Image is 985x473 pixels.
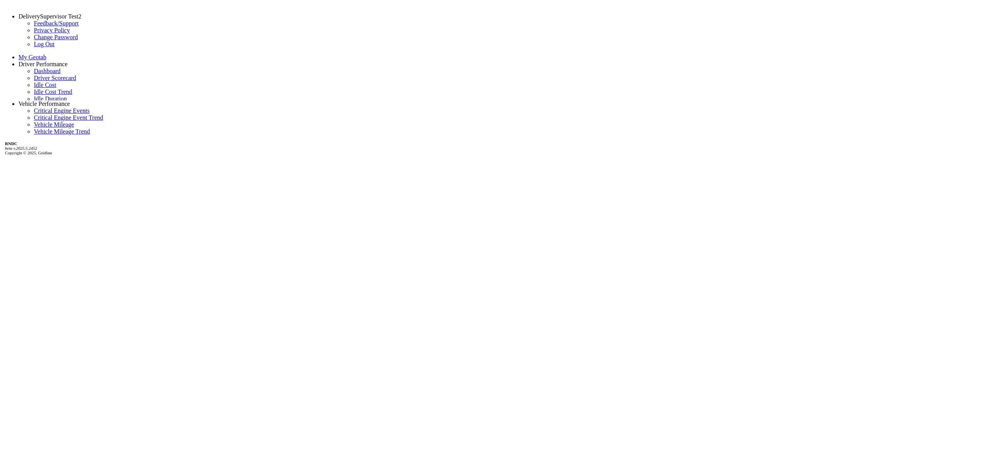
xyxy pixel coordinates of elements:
a: Critical Engine Event Trend [34,114,103,121]
a: Critical Engine Events [34,107,90,114]
i: beta v.2025.5.2452 [5,146,37,150]
a: Feedback/Support [34,20,78,27]
a: Idle Duration [34,95,67,102]
a: Idle Cost [34,82,56,88]
a: Log Out [34,41,55,47]
a: Privacy Policy [34,27,70,33]
a: My Geotab [18,54,46,60]
a: Vehicle Mileage [34,121,74,128]
a: DeliverySupervisor Test2 [18,13,81,20]
b: RNDC [5,141,17,146]
a: Driver Scorecard [34,75,76,81]
a: Vehicle Performance [18,100,70,107]
a: Driver Performance [18,61,68,67]
div: Copyright © 2025, Gridline [5,141,982,155]
a: Dashboard [34,68,60,74]
a: Idle Cost Trend [34,89,72,95]
a: Vehicle Mileage Trend [34,128,90,135]
a: Change Password [34,34,78,40]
